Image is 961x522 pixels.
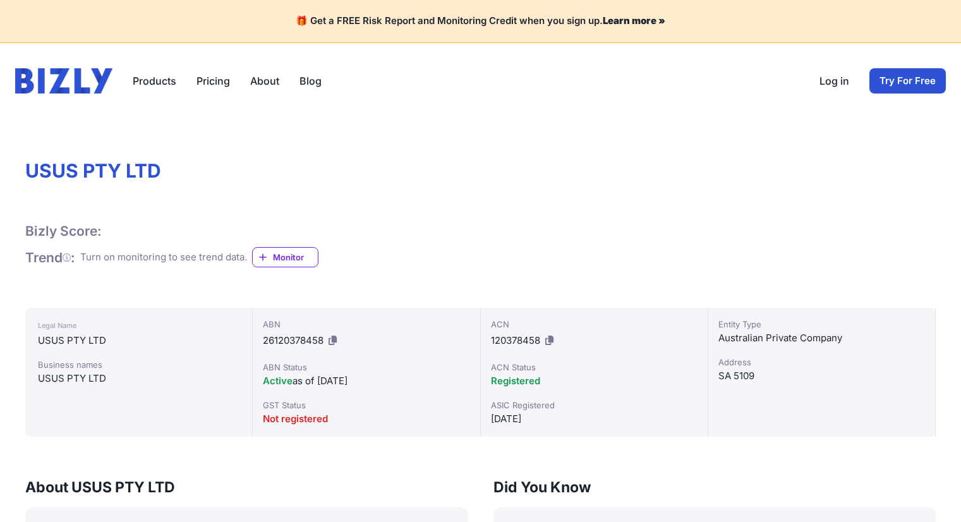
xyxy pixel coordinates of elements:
div: [DATE] [491,411,698,427]
div: ABN Status [263,361,469,373]
div: ASIC Registered [491,399,698,411]
div: Turn on monitoring to see trend data. [80,250,247,265]
div: Business names [38,358,239,371]
h1: Trend : [25,249,75,266]
div: Address [718,356,925,368]
a: Blog [299,73,322,88]
div: Australian Private Company [718,331,925,346]
div: USUS PTY LTD [38,371,239,386]
span: Active [263,375,293,387]
a: Pricing [196,73,230,88]
div: as of [DATE] [263,373,469,389]
span: Monitor [273,251,318,264]
a: Try For Free [869,68,946,94]
h1: USUS PTY LTD [25,159,936,182]
a: Learn more » [603,15,665,27]
button: Products [133,73,176,88]
div: ACN [491,318,698,331]
h3: Did You Know [493,477,936,497]
span: Not registered [263,413,328,425]
div: ACN Status [491,361,698,373]
h3: About USUS PTY LTD [25,477,468,497]
div: USUS PTY LTD [38,333,239,348]
a: Log in [819,73,849,88]
div: ABN [263,318,469,331]
div: SA 5109 [718,368,925,384]
span: 26120378458 [263,334,323,346]
span: 120378458 [491,334,540,346]
h4: 🎁 Get a FREE Risk Report and Monitoring Credit when you sign up. [15,15,946,27]
span: Registered [491,375,540,387]
div: Legal Name [38,318,239,333]
h1: Bizly Score: [25,222,102,240]
div: Entity Type [718,318,925,331]
a: About [250,73,279,88]
div: GST Status [263,399,469,411]
a: Monitor [252,247,318,267]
